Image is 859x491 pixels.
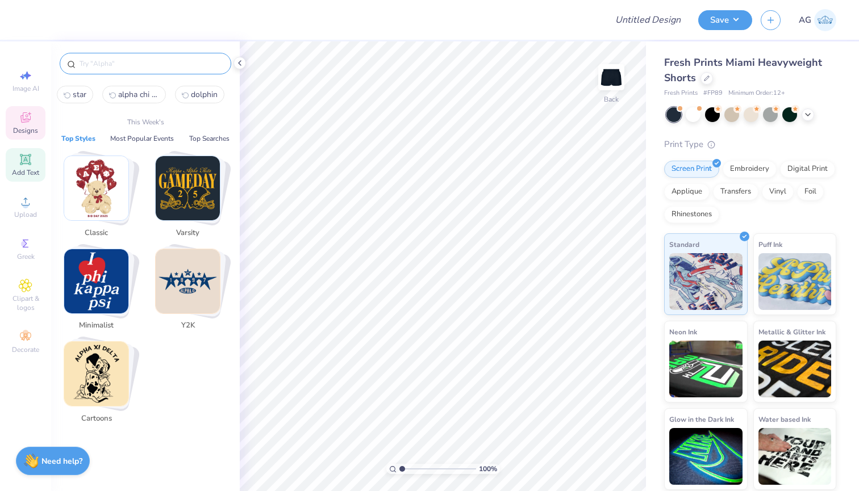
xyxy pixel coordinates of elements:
[664,89,698,98] span: Fresh Prints
[600,66,623,89] img: Back
[73,89,86,100] span: star
[78,413,115,425] span: Cartoons
[175,86,224,103] button: dolphin2
[664,56,822,85] span: Fresh Prints Miami Heavyweight Shorts
[762,183,794,200] div: Vinyl
[669,326,697,338] span: Neon Ink
[669,253,743,310] img: Standard
[78,228,115,239] span: Classic
[107,133,177,144] button: Most Popular Events
[780,161,835,178] div: Digital Print
[64,342,128,406] img: Cartoons
[102,86,166,103] button: alpha chi with a star1
[723,161,777,178] div: Embroidery
[758,413,811,425] span: Water based Ink
[169,228,206,239] span: Varsity
[758,341,832,397] img: Metallic & Glitter Ink
[58,133,99,144] button: Top Styles
[814,9,836,31] img: Anna Gearhart
[156,156,220,220] img: Varsity
[604,94,619,104] div: Back
[156,249,220,313] img: Y2K
[64,156,128,220] img: Classic
[13,126,38,135] span: Designs
[713,183,758,200] div: Transfers
[664,206,719,223] div: Rhinestones
[669,341,743,397] img: Neon Ink
[606,9,690,31] input: Untitled Design
[148,249,234,336] button: Stack Card Button Y2K
[12,84,39,93] span: Image AI
[797,183,824,200] div: Foil
[12,345,39,354] span: Decorate
[17,252,35,261] span: Greek
[799,9,836,31] a: AG
[186,133,233,144] button: Top Searches
[148,156,234,243] button: Stack Card Button Varsity
[169,320,206,331] span: Y2K
[698,10,752,30] button: Save
[78,58,224,69] input: Try "Alpha"
[127,117,164,127] p: This Week's
[758,326,825,338] span: Metallic & Glitter Ink
[57,156,143,243] button: Stack Card Button Classic
[758,238,782,250] span: Puff Ink
[57,341,143,429] button: Stack Card Button Cartoons
[78,320,115,331] span: Minimalist
[799,14,811,27] span: AG
[664,161,719,178] div: Screen Print
[669,428,743,485] img: Glow in the Dark Ink
[57,86,93,103] button: star0
[669,238,699,250] span: Standard
[664,138,836,151] div: Print Type
[191,89,218,100] span: dolphin
[758,428,832,485] img: Water based Ink
[479,464,497,474] span: 100 %
[57,249,143,336] button: Stack Card Button Minimalist
[664,183,710,200] div: Applique
[6,294,45,312] span: Clipart & logos
[64,249,128,313] img: Minimalist
[12,168,39,177] span: Add Text
[728,89,785,98] span: Minimum Order: 12 +
[118,89,159,100] span: alpha chi with a star
[758,253,832,310] img: Puff Ink
[669,413,734,425] span: Glow in the Dark Ink
[41,456,82,467] strong: Need help?
[14,210,37,219] span: Upload
[703,89,723,98] span: # FP89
